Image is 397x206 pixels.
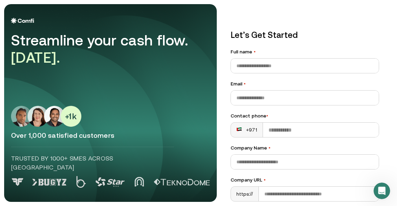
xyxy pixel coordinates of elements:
div: Contact phone [231,112,379,120]
label: Company URL [231,176,379,184]
p: Trusted by 1000+ SMEs across [GEOGRAPHIC_DATA] [11,154,174,172]
img: Logo 5 [154,179,210,186]
label: Email [231,80,379,87]
p: Over 1,000 satisfied customers [11,131,210,140]
label: Full name [231,48,379,55]
p: Let’s Get Started [231,29,379,41]
span: • [254,49,256,54]
img: Logo 1 [32,179,67,186]
span: • [268,145,271,151]
span: • [264,177,266,183]
div: +971 [236,126,257,133]
span: • [244,81,246,86]
img: Logo 2 [76,176,86,188]
span: • [266,113,268,119]
label: Company Name [231,144,379,152]
img: Logo [11,18,34,23]
iframe: Intercom live chat [374,183,390,199]
div: Streamline your cash flow. [11,32,204,66]
img: Logo 4 [134,177,144,187]
img: Logo 3 [95,177,125,187]
img: Logo 0 [11,178,24,186]
div: https:// [231,187,259,201]
span: [DATE]. [11,49,60,66]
